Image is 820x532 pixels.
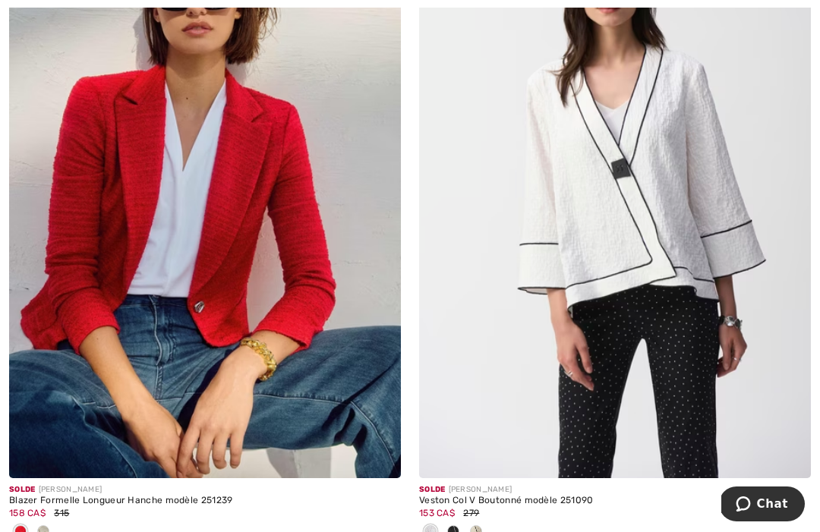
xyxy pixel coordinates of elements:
[419,484,811,496] div: [PERSON_NAME]
[721,486,805,524] iframe: Ouvre un widget dans lequel vous pouvez chatter avec l’un de nos agents
[419,496,811,506] div: Veston Col V Boutonné modèle 251090
[9,484,401,496] div: [PERSON_NAME]
[463,508,479,518] span: 279
[9,508,46,518] span: 158 CA$
[9,485,36,494] span: Solde
[54,508,69,518] span: 315
[419,485,446,494] span: Solde
[419,508,455,518] span: 153 CA$
[9,496,401,506] div: Blazer Formelle Longueur Hanche modèle 251239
